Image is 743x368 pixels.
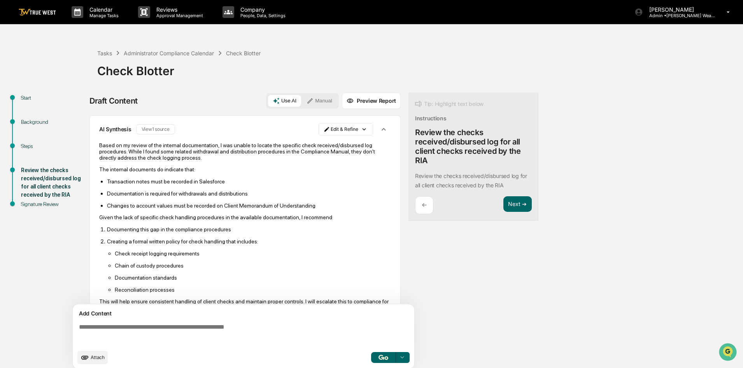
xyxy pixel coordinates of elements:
[99,214,391,220] p: Given the lack of specific check handling procedures in the available documentation, I recommend:
[150,13,207,18] p: Approval Management
[19,9,56,16] img: logo
[99,142,391,161] p: Based on my review of the internal documentation, I was unable to locate the specific check recei...
[21,94,85,102] div: Start
[503,196,532,212] button: Next ➔
[319,123,373,136] button: Edit & Refine
[21,200,85,208] div: Signature Review
[64,98,96,106] span: Attestations
[415,128,532,165] div: Review the checks received/disbursed log for all client checks received by the RIA
[415,115,447,121] div: Instructions
[21,118,85,126] div: Background
[91,354,105,360] span: Attach
[302,95,337,107] button: Manual
[8,16,142,29] p: How can we help?
[107,226,391,232] p: Documenting this gap in the compliance procedures
[342,93,401,109] button: Preview Report
[718,342,739,363] iframe: Open customer support
[77,309,410,318] div: Add Content
[8,99,14,105] div: 🖐️
[150,6,207,13] p: Reviews
[99,298,391,311] p: This will help ensure consistent handling of client checks and maintain proper controls. I will e...
[5,95,53,109] a: 🖐️Preclearance
[16,113,49,121] span: Data Lookup
[136,124,175,134] button: View1 source
[124,50,214,56] div: Administrator Compliance Calendar
[16,98,50,106] span: Preclearance
[422,201,427,209] p: ←
[26,60,128,67] div: Start new chat
[77,351,108,364] button: upload document
[97,58,739,78] div: Check Blotter
[55,132,94,138] a: Powered byPylon
[415,99,484,109] div: Tip: Highlight text below
[26,67,98,74] div: We're available if you need us!
[99,126,131,132] p: AI Synthesis
[226,50,261,56] div: Check Blotter
[115,250,391,257] p: Check receipt logging requirements
[77,132,94,138] span: Pylon
[115,287,391,293] p: Reconciliation processes
[132,62,142,71] button: Start new chat
[99,166,391,173] p: The internal documents do indicate that:
[8,114,14,120] div: 🔎
[21,142,85,150] div: Steps
[5,110,52,124] a: 🔎Data Lookup
[83,13,123,18] p: Manage Tasks
[107,202,391,209] p: Changes to account values must be recorded on Client Memorandum of Understanding
[234,13,289,18] p: People, Data, Settings
[83,6,123,13] p: Calendar
[89,96,138,106] div: Draft Content
[379,355,388,360] img: Go
[56,99,63,105] div: 🗄️
[115,262,391,269] p: Chain of custody procedures
[643,6,715,13] p: [PERSON_NAME]
[107,190,391,197] p: Documentation is required for withdrawals and distributions
[8,60,22,74] img: 1746055101610-c473b297-6a78-478c-a979-82029cc54cd1
[53,95,100,109] a: 🗄️Attestations
[97,50,112,56] div: Tasks
[115,275,391,281] p: Documentation standards
[643,13,715,18] p: Admin • [PERSON_NAME] Wealth Management
[371,352,396,363] button: Go
[234,6,289,13] p: Company
[107,238,391,245] p: Creating a formal written policy for check handling that includes:
[415,173,527,188] p: Review the checks received/disbursed log for all client checks received by the RIA
[107,178,391,185] p: Transaction notes must be recorded in Salesforce
[268,95,301,107] button: Use AI
[21,166,85,199] div: Review the checks received/disbursed log for all client checks received by the RIA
